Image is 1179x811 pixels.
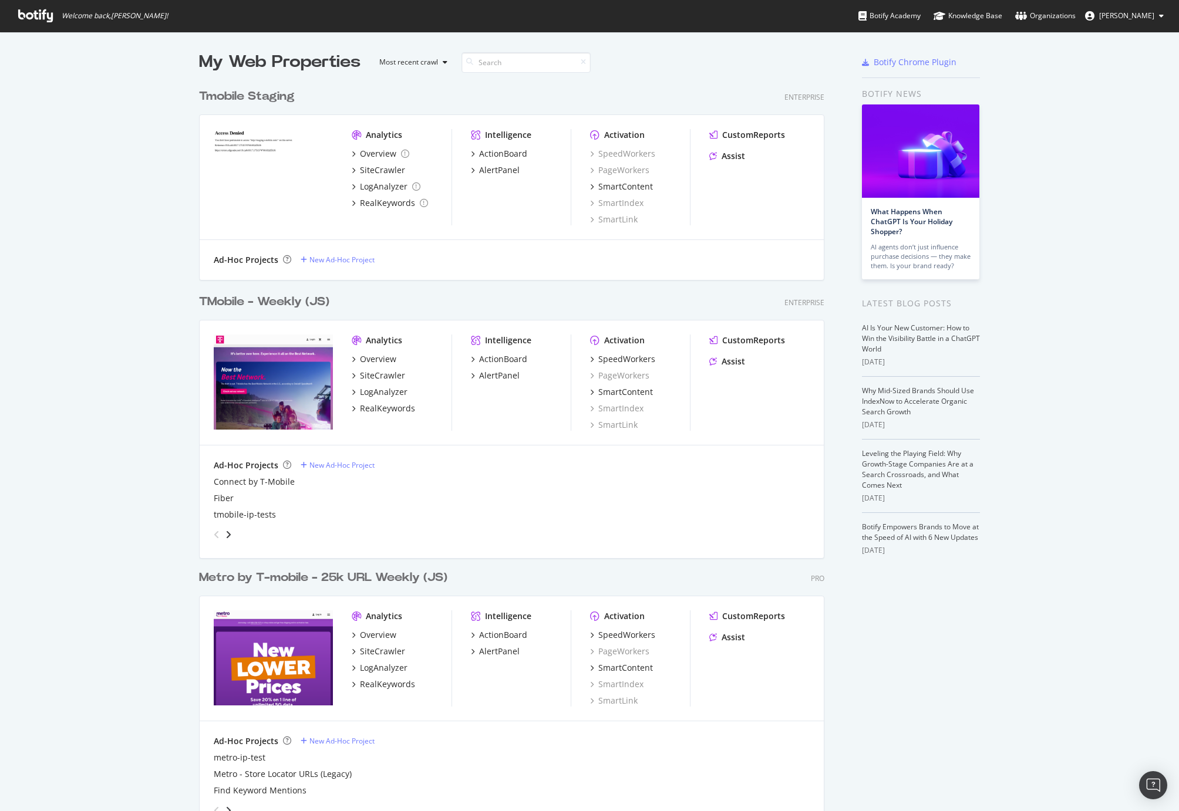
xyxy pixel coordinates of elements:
[598,181,653,192] div: SmartContent
[360,662,407,674] div: LogAnalyzer
[352,148,409,160] a: Overview
[62,11,168,21] span: Welcome back, [PERSON_NAME] !
[862,448,973,490] a: Leveling the Playing Field: Why Growth-Stage Companies Are at a Search Crossroads, and What Comes...
[590,370,649,381] a: PageWorkers
[862,297,980,310] div: Latest Blog Posts
[352,678,415,690] a: RealKeywords
[471,629,527,641] a: ActionBoard
[709,356,745,367] a: Assist
[214,752,265,763] a: metro-ip-test
[862,323,980,354] a: AI Is Your New Customer: How to Win the Visibility Battle in a ChatGPT World
[309,255,375,265] div: New Ad-Hoc Project
[709,129,785,141] a: CustomReports
[224,529,233,540] div: angle-right
[479,629,527,641] div: ActionBoard
[590,214,638,225] div: SmartLink
[784,92,824,102] div: Enterprise
[934,10,1002,22] div: Knowledge Base
[722,150,745,162] div: Assist
[301,255,375,265] a: New Ad-Hoc Project
[214,254,278,266] div: Ad-Hoc Projects
[590,646,649,657] div: PageWorkers
[352,662,407,674] a: LogAnalyzer
[352,646,405,657] a: SiteCrawler
[214,492,234,504] a: Fiber
[604,610,645,622] div: Activation
[209,525,224,544] div: angle-left
[590,164,649,176] a: PageWorkers
[862,545,980,556] div: [DATE]
[214,129,333,224] img: tmobilestaging.com
[871,207,952,236] a: What Happens When ChatGPT Is Your Holiday Shopper?
[722,610,785,622] div: CustomReports
[471,148,527,160] a: ActionBoard
[604,334,645,346] div: Activation
[214,735,278,747] div: Ad-Hoc Projects
[590,353,655,365] a: SpeedWorkers
[360,353,396,365] div: Overview
[479,646,520,657] div: AlertPanel
[471,353,527,365] a: ActionBoard
[214,509,276,521] a: tmobile-ip-tests
[709,631,745,643] a: Assist
[590,662,653,674] a: SmartContent
[360,197,415,209] div: RealKeywords
[471,370,520,381] a: AlertPanel
[471,164,520,176] a: AlertPanel
[352,353,396,365] a: Overview
[360,164,405,176] div: SiteCrawler
[479,148,527,160] div: ActionBoard
[462,52,591,73] input: Search
[1099,11,1154,21] span: Dave Lee
[604,129,645,141] div: Activation
[590,386,653,398] a: SmartContent
[360,386,407,398] div: LogAnalyzer
[352,197,428,209] a: RealKeywords
[379,59,438,66] div: Most recent crawl
[214,785,306,796] a: Find Keyword Mentions
[709,150,745,162] a: Assist
[360,148,396,160] div: Overview
[370,53,452,72] button: Most recent crawl
[214,459,278,471] div: Ad-Hoc Projects
[366,129,402,141] div: Analytics
[590,197,644,209] a: SmartIndex
[862,87,980,100] div: Botify news
[352,629,396,641] a: Overview
[214,768,352,780] a: Metro - Store Locator URLs (Legacy)
[360,629,396,641] div: Overview
[360,646,405,657] div: SiteCrawler
[862,522,979,542] a: Botify Empowers Brands to Move at the Speed of AI with 6 New Updates
[479,164,520,176] div: AlertPanel
[590,695,638,707] a: SmartLink
[199,293,334,310] a: TMobile - Weekly (JS)
[722,334,785,346] div: CustomReports
[590,181,653,192] a: SmartContent
[811,573,824,583] div: Pro
[199,569,447,586] div: Metro by T-mobile - 25k URL Weekly (JS)
[366,334,402,346] div: Analytics
[360,678,415,690] div: RealKeywords
[598,662,653,674] div: SmartContent
[352,164,405,176] a: SiteCrawler
[590,678,644,690] a: SmartIndex
[199,50,361,74] div: My Web Properties
[1015,10,1076,22] div: Organizations
[590,403,644,414] a: SmartIndex
[722,129,785,141] div: CustomReports
[590,148,655,160] div: SpeedWorkers
[352,403,415,414] a: RealKeywords
[199,569,452,586] a: Metro by T-mobile - 25k URL Weekly (JS)
[479,370,520,381] div: AlertPanel
[485,334,531,346] div: Intelligence
[590,629,655,641] a: SpeedWorkers
[598,629,655,641] div: SpeedWorkers
[784,298,824,307] div: Enterprise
